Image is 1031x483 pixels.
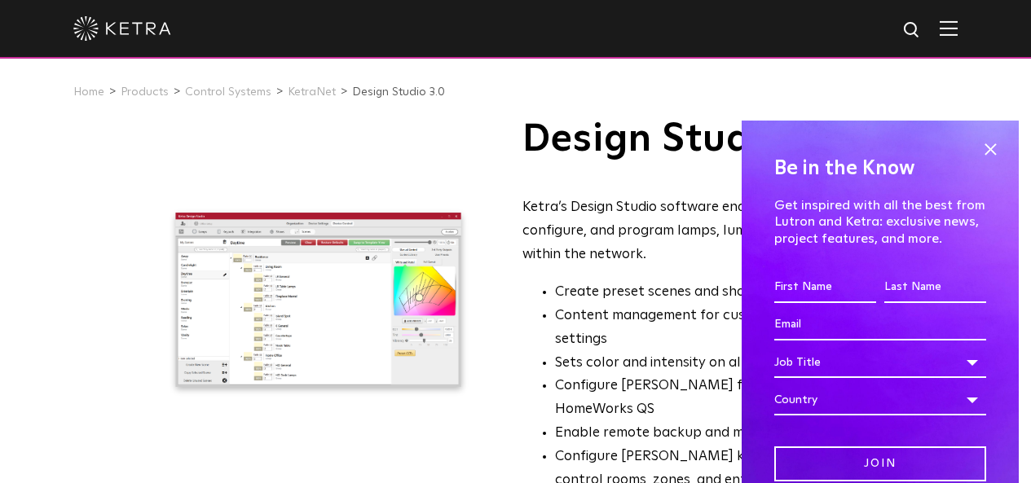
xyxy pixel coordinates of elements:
[522,196,893,267] div: Ketra’s Design Studio software enables users to find, configure, and program lamps, luminaires an...
[555,375,893,422] li: Configure [PERSON_NAME] for integration with HomeWorks QS
[121,86,169,98] a: Products
[774,153,986,184] h4: Be in the Know
[884,272,986,303] input: Last Name
[940,20,958,36] img: Hamburger%20Nav.svg
[774,272,876,303] input: First Name
[555,422,893,446] li: Enable remote backup and multi-user collaboration
[774,197,986,248] p: Get inspired with all the best from Lutron and Ketra: exclusive news, project features, and more.
[352,86,445,98] a: Design Studio 3.0
[774,347,986,378] div: Job Title
[774,446,986,481] input: Join
[902,20,923,41] img: search icon
[73,16,171,41] img: ketra-logo-2019-white
[73,86,104,98] a: Home
[288,86,336,98] a: KetraNet
[774,310,986,340] input: Email
[774,384,986,415] div: Country
[555,352,893,375] li: Sets color and intensity on all products
[185,86,271,98] a: Control Systems
[555,305,893,352] li: Content management for customized library of light settings
[522,119,893,160] h1: Design Studio 3.0
[555,281,893,305] li: Create preset scenes and shows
